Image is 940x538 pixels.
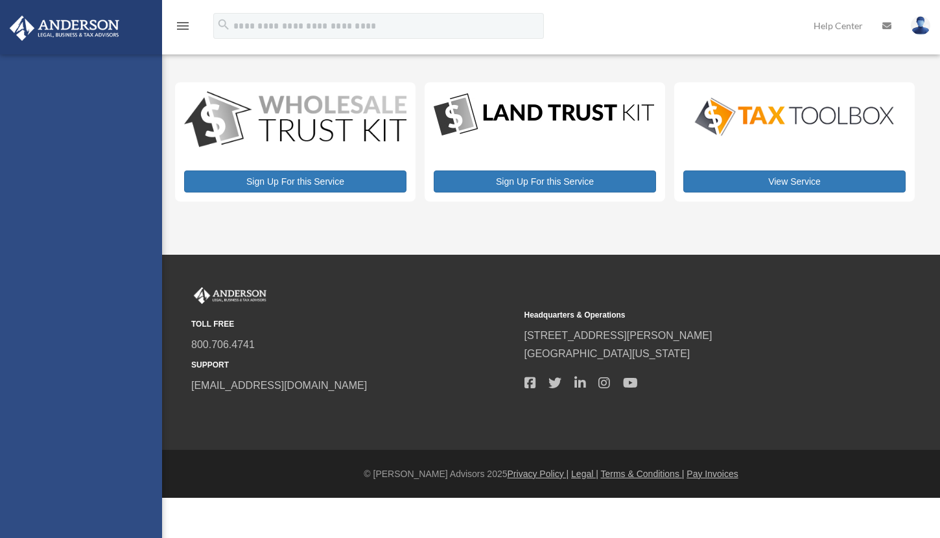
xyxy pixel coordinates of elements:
a: menu [175,23,191,34]
a: [EMAIL_ADDRESS][DOMAIN_NAME] [191,380,367,391]
a: Pay Invoices [687,469,738,479]
a: View Service [683,170,906,193]
div: © [PERSON_NAME] Advisors 2025 [162,466,940,482]
img: LandTrust_lgo-1.jpg [434,91,654,139]
a: Terms & Conditions | [601,469,685,479]
a: Privacy Policy | [508,469,569,479]
img: Anderson Advisors Platinum Portal [191,287,269,304]
img: Anderson Advisors Platinum Portal [6,16,123,41]
small: Headquarters & Operations [524,309,849,322]
img: WS-Trust-Kit-lgo-1.jpg [184,91,406,150]
a: [GEOGRAPHIC_DATA][US_STATE] [524,348,690,359]
a: Sign Up For this Service [434,170,656,193]
a: 800.706.4741 [191,339,255,350]
i: menu [175,18,191,34]
a: Legal | [571,469,598,479]
small: SUPPORT [191,358,515,372]
i: search [217,18,231,32]
a: [STREET_ADDRESS][PERSON_NAME] [524,330,712,341]
small: TOLL FREE [191,318,515,331]
img: User Pic [911,16,930,35]
a: Sign Up For this Service [184,170,406,193]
